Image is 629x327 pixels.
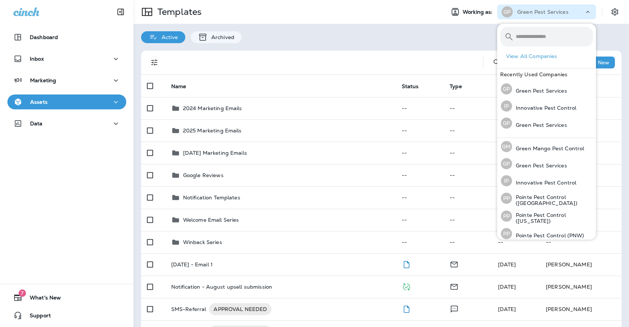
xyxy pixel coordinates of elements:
[497,172,596,189] button: IPInnovative Pest Control
[512,145,584,151] p: Green Mango Pest Control
[444,164,492,186] td: --
[183,128,242,134] p: 2025 Marketing Emails
[183,217,239,223] p: Welcome Email Series
[7,51,126,66] button: Inbox
[497,115,596,132] button: GPGreen Pest Services
[512,194,593,206] p: Pointe Pest Control ([GEOGRAPHIC_DATA])
[171,284,272,290] p: Notification - August upsell submission
[501,118,512,129] div: GP
[183,150,247,156] p: [DATE] Marketing Emails
[444,186,492,209] td: --
[492,142,540,164] td: --
[7,308,126,323] button: Support
[497,207,596,225] button: PPPointe Pest Control ([US_STATE])
[147,55,162,70] button: Filters
[396,142,444,164] td: --
[450,83,462,90] span: Type
[183,172,224,178] p: Google Reviews
[492,186,540,209] td: --
[608,5,622,19] button: Settings
[208,34,234,40] p: Archived
[22,295,61,304] span: What's New
[444,97,492,119] td: --
[498,283,516,290] span: Maddie Madonecsky
[498,306,516,312] span: Maddie Madonecsky
[171,83,186,90] span: Name
[540,253,622,276] td: [PERSON_NAME]
[512,212,593,224] p: Pointe Pest Control ([US_STATE])
[154,6,202,17] p: Templates
[497,225,596,242] button: PPPointe Pest Control (PNW)
[30,77,56,83] p: Marketing
[501,83,512,94] div: GP
[22,312,51,321] span: Support
[501,175,512,186] div: IP
[450,283,459,289] span: Email
[502,6,513,17] div: GP
[444,231,492,253] td: --
[402,260,411,267] span: Draft
[498,261,516,268] span: Maddie Madonecsky
[492,119,540,142] td: --
[512,105,576,111] p: Innovative Pest Control
[512,122,567,128] p: Green Pest Services
[209,305,271,313] span: APPROVAL NEEDED
[396,209,444,231] td: --
[402,83,428,90] span: Status
[450,260,459,267] span: Email
[512,88,567,94] p: Green Pest Services
[30,56,44,62] p: Inbox
[501,228,512,239] div: PP
[402,83,419,90] span: Status
[540,298,622,320] td: [PERSON_NAME]
[402,283,411,289] span: Published
[7,30,126,45] button: Dashboard
[512,163,567,169] p: Green Pest Services
[497,189,596,207] button: PPPointe Pest Control ([GEOGRAPHIC_DATA])
[450,305,459,312] span: Text
[444,119,492,142] td: --
[444,142,492,164] td: --
[501,100,512,112] div: IP
[183,239,222,245] p: Winback Series
[492,97,540,119] td: --
[396,186,444,209] td: --
[512,180,576,186] p: Innovative Pest Control
[30,34,58,40] p: Dashboard
[402,305,411,312] span: Draft
[7,116,126,131] button: Data
[512,233,584,238] p: Pointe Pest Control (PNW)
[540,231,622,253] td: --
[598,60,609,65] p: New
[30,121,43,126] p: Data
[497,68,596,80] div: Recently Used Companies
[450,83,472,90] span: Type
[171,303,206,315] p: SMS-Referral
[7,73,126,88] button: Marketing
[30,99,48,105] p: Assets
[497,138,596,155] button: GMGreen Mango Pest Control
[503,51,596,62] button: View All Companies
[497,80,596,97] button: GPGreen Pest Services
[171,83,196,90] span: Name
[492,209,540,231] td: --
[183,195,240,201] p: Notification Templates
[19,289,26,297] span: 7
[501,141,512,152] div: GM
[501,158,512,169] div: GP
[183,105,242,111] p: 2024 Marketing Emails
[7,94,126,109] button: Assets
[396,164,444,186] td: --
[396,231,444,253] td: --
[489,55,504,70] button: Search Templates
[7,290,126,305] button: 7What's New
[444,209,492,231] td: --
[209,303,271,315] div: APPROVAL NEEDED
[396,97,444,119] td: --
[396,119,444,142] td: --
[492,231,540,253] td: --
[540,276,622,298] td: [PERSON_NAME]
[497,155,596,172] button: GPGreen Pest Services
[110,4,131,19] button: Collapse Sidebar
[463,9,494,15] span: Working as:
